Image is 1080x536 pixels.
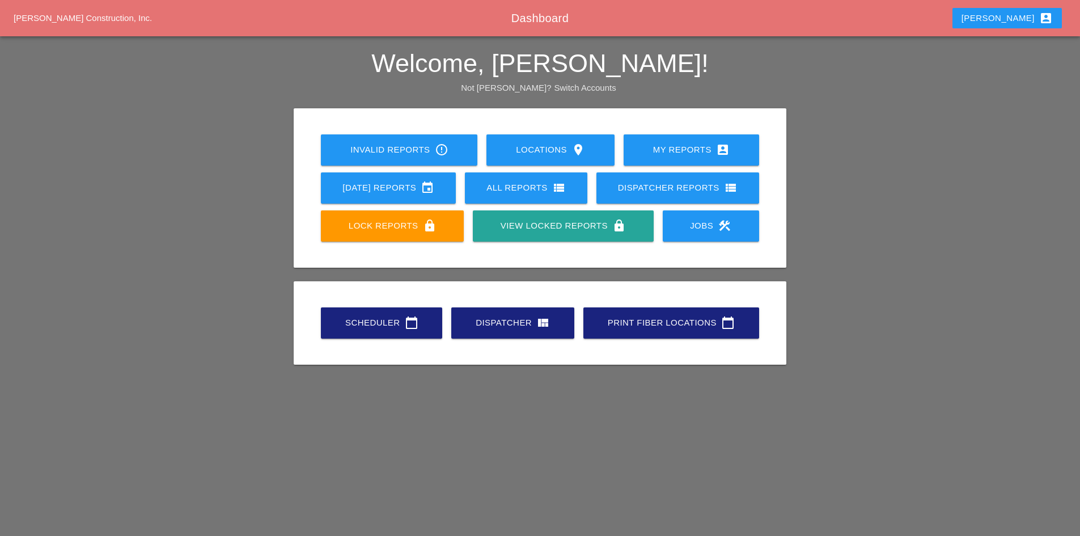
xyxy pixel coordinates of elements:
[718,219,731,233] i: construction
[423,219,437,233] i: lock
[962,11,1053,25] div: [PERSON_NAME]
[571,143,585,157] i: location_on
[469,316,556,330] div: Dispatcher
[339,143,459,157] div: Invalid Reports
[451,307,574,339] a: Dispatcher
[583,307,759,339] a: Print Fiber Locations
[14,13,152,23] a: [PERSON_NAME] Construction, Inc.
[321,210,464,242] a: Lock Reports
[596,172,759,204] a: Dispatcher Reports
[421,181,434,195] i: event
[554,83,616,92] a: Switch Accounts
[321,307,442,339] a: Scheduler
[552,181,566,195] i: view_list
[536,316,550,330] i: view_quilt
[465,172,587,204] a: All Reports
[491,219,635,233] div: View Locked Reports
[435,143,448,157] i: error_outline
[624,134,759,166] a: My Reports
[339,219,446,233] div: Lock Reports
[952,8,1062,28] button: [PERSON_NAME]
[405,316,418,330] i: calendar_today
[721,316,735,330] i: calendar_today
[486,134,614,166] a: Locations
[461,83,551,92] span: Not [PERSON_NAME]?
[681,219,741,233] div: Jobs
[612,219,626,233] i: lock
[339,316,424,330] div: Scheduler
[1039,11,1053,25] i: account_box
[716,143,730,157] i: account_box
[511,12,569,24] span: Dashboard
[483,181,569,195] div: All Reports
[473,210,653,242] a: View Locked Reports
[602,316,741,330] div: Print Fiber Locations
[505,143,596,157] div: Locations
[724,181,738,195] i: view_list
[321,134,477,166] a: Invalid Reports
[321,172,456,204] a: [DATE] Reports
[339,181,438,195] div: [DATE] Reports
[642,143,741,157] div: My Reports
[615,181,741,195] div: Dispatcher Reports
[663,210,759,242] a: Jobs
